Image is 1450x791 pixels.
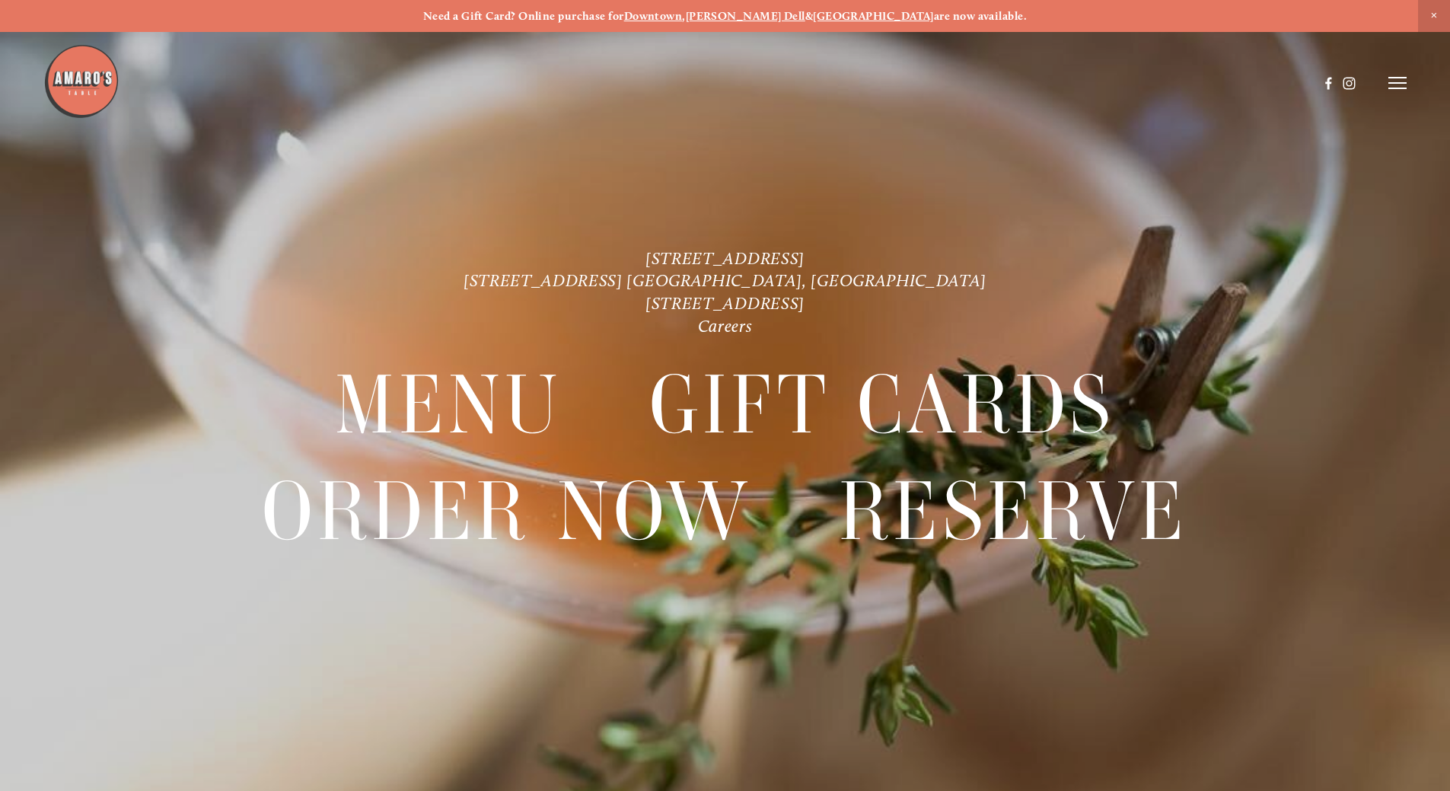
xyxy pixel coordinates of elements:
[645,248,805,269] a: [STREET_ADDRESS]
[262,459,751,563] a: Order Now
[624,9,683,23] a: Downtown
[686,9,805,23] a: [PERSON_NAME] Dell
[335,353,562,458] span: Menu
[839,459,1188,563] a: Reserve
[839,459,1188,564] span: Reserve
[423,9,624,23] strong: Need a Gift Card? Online purchase for
[43,43,120,120] img: Amaro's Table
[262,459,751,564] span: Order Now
[335,353,562,458] a: Menu
[645,293,805,314] a: [STREET_ADDRESS]
[805,9,813,23] strong: &
[464,270,986,291] a: [STREET_ADDRESS] [GEOGRAPHIC_DATA], [GEOGRAPHIC_DATA]
[698,316,753,336] a: Careers
[649,353,1115,458] a: Gift Cards
[682,9,685,23] strong: ,
[649,353,1115,458] span: Gift Cards
[934,9,1027,23] strong: are now available.
[813,9,934,23] a: [GEOGRAPHIC_DATA]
